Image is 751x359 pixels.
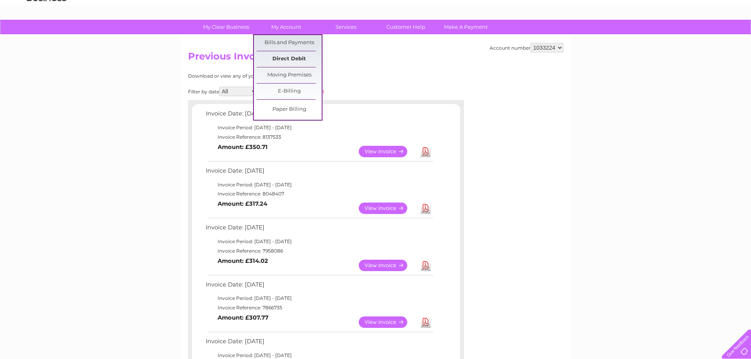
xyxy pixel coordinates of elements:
a: Services [313,20,378,34]
a: Blog [682,33,694,39]
a: View [359,146,417,157]
td: Invoice Date: [DATE] [204,222,434,237]
a: Download [421,146,430,157]
a: Download [421,260,430,271]
a: 0333 014 3131 [602,4,657,14]
a: Energy [632,33,649,39]
a: Make A Payment [433,20,498,34]
td: Invoice Period: [DATE] - [DATE] [204,294,434,303]
a: My Account [253,20,319,34]
a: Moving Premises [257,67,322,83]
a: Contact [699,33,718,39]
div: Clear Business is a trading name of Verastar Limited (registered in [GEOGRAPHIC_DATA] No. 3667643... [190,4,562,38]
a: View [359,203,417,214]
b: Amount: £350.71 [218,143,268,151]
b: Amount: £314.02 [218,257,268,264]
img: logo.png [26,20,67,45]
a: Direct Debit [257,51,322,67]
a: View [359,316,417,328]
a: E-Billing [257,84,322,99]
td: Invoice Period: [DATE] - [DATE] [204,180,434,190]
td: Invoice Date: [DATE] [204,166,434,180]
td: Invoice Reference: 7866735 [204,303,434,312]
div: Filter by date [188,87,395,96]
div: Download or view any of your previous invoices below. [188,73,395,79]
td: Invoice Reference: 8048407 [204,189,434,199]
a: Telecoms [654,33,678,39]
a: View [359,260,417,271]
td: Invoice Date: [DATE] [204,279,434,294]
a: Water [612,33,627,39]
h2: Previous Invoices [188,51,563,66]
td: Invoice Reference: 7958086 [204,246,434,256]
a: Customer Help [373,20,438,34]
a: Log out [725,33,744,39]
div: Account number [490,43,563,52]
b: Amount: £307.77 [218,314,268,321]
td: Invoice Period: [DATE] - [DATE] [204,237,434,246]
a: Download [421,203,430,214]
td: Invoice Reference: 8137533 [204,132,434,142]
td: Invoice Date: [DATE] [204,336,434,351]
a: Paper Billing [257,102,322,117]
a: My Clear Business [194,20,259,34]
a: Download [421,316,430,328]
a: Bills and Payments [257,35,322,51]
td: Invoice Date: [DATE] [204,108,434,123]
b: Amount: £317.24 [218,200,267,207]
td: Invoice Period: [DATE] - [DATE] [204,123,434,132]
